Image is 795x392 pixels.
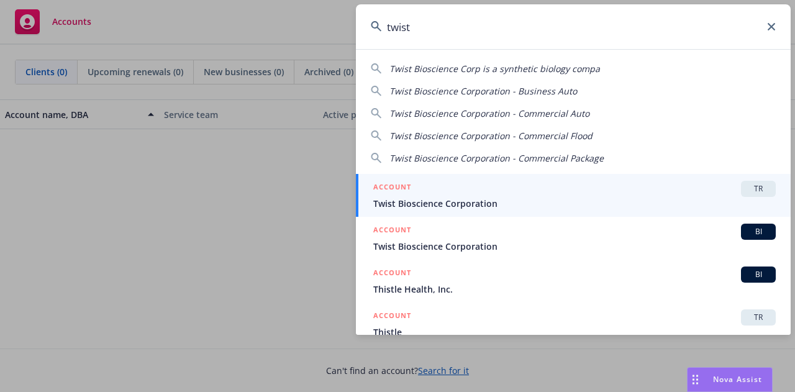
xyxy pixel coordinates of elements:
h5: ACCOUNT [373,309,411,324]
span: Twist Bioscience Corporation - Commercial Package [389,152,604,164]
span: Twist Bioscience Corporation [373,240,776,253]
button: Nova Assist [687,367,773,392]
span: BI [746,226,771,237]
input: Search... [356,4,791,49]
span: Twist Bioscience Corporation - Commercial Auto [389,107,589,119]
a: ACCOUNTTRThistle [356,303,791,345]
h5: ACCOUNT [373,224,411,239]
span: Thistle Health, Inc. [373,283,776,296]
a: ACCOUNTBIThistle Health, Inc. [356,260,791,303]
span: Twist Bioscience Corporation [373,197,776,210]
span: Twist Bioscience Corporation - Commercial Flood [389,130,593,142]
a: ACCOUNTBITwist Bioscience Corporation [356,217,791,260]
span: Twist Bioscience Corporation - Business Auto [389,85,577,97]
span: TR [746,183,771,194]
a: ACCOUNTTRTwist Bioscience Corporation [356,174,791,217]
div: Drag to move [688,368,703,391]
span: TR [746,312,771,323]
span: Twist Bioscience Corp is a synthetic biology compa [389,63,600,75]
h5: ACCOUNT [373,267,411,281]
span: Thistle [373,326,776,339]
h5: ACCOUNT [373,181,411,196]
span: Nova Assist [713,374,762,385]
span: BI [746,269,771,280]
